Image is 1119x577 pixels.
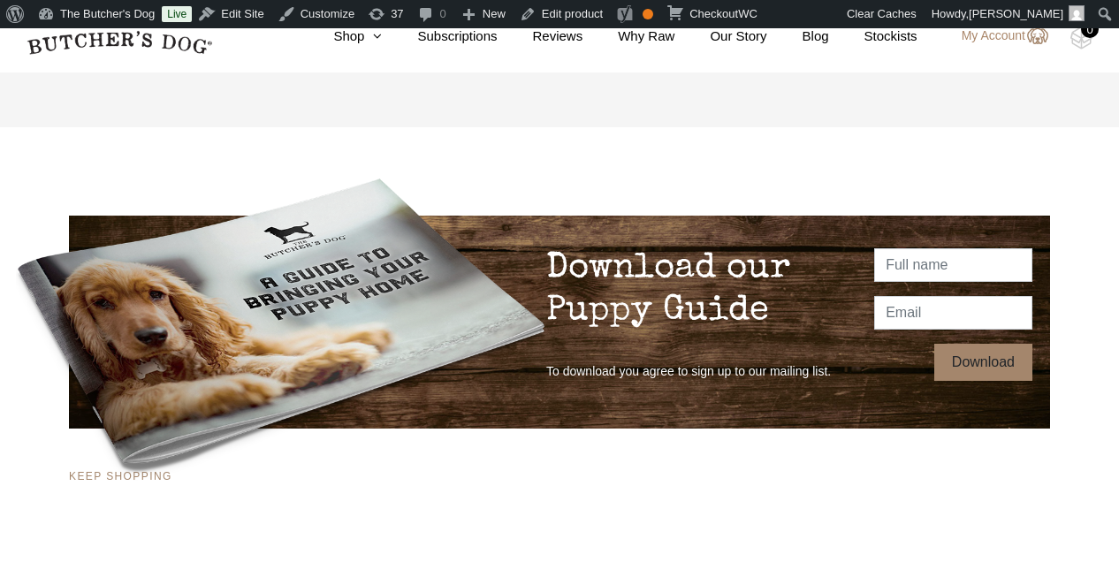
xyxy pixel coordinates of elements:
div: 0 [1081,20,1099,38]
span: [PERSON_NAME] [969,7,1063,20]
a: Our Story [674,27,766,47]
a: Blog [767,27,829,47]
div: OK [643,9,653,19]
a: Live [162,6,192,22]
a: Why Raw [582,27,674,47]
input: Download [934,344,1032,381]
a: Reviews [498,27,583,47]
a: My Account [944,26,1048,47]
span: To download you agree to sign up to our mailing list. [546,362,831,381]
a: Stockists [829,27,917,47]
a: Shop [298,27,382,47]
input: Email [874,296,1032,330]
input: Full name [874,248,1032,282]
h4: KEEP SHOPPING [69,471,1050,482]
div: Download our Puppy Guide [546,248,874,344]
a: Subscriptions [382,27,497,47]
img: TBD_Cart-Empty.png [1070,27,1092,49]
